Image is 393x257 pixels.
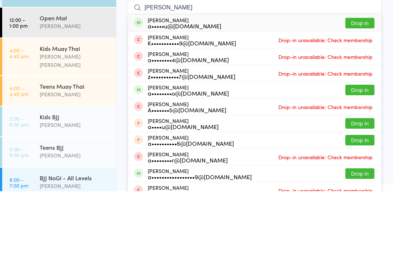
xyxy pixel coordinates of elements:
[148,100,236,112] div: [PERSON_NAME]
[148,117,229,128] div: [PERSON_NAME]
[148,189,219,195] div: a••••u@[DOMAIN_NAME]
[40,209,110,217] div: Teens BJJ
[40,50,110,67] div: [PERSON_NAME] [PERSON_NAME]
[2,172,116,202] a: 5:00 -6:00 pmKids BJJ[PERSON_NAME]
[148,234,252,245] div: [PERSON_NAME]
[2,104,116,141] a: 4:00 -4:45 pmKids Muay Thai[PERSON_NAME] [PERSON_NAME]
[2,73,116,103] a: 12:00 -1:00 pmOpen Mat[PERSON_NAME]
[345,234,374,245] button: Drop in
[40,80,110,88] div: Open Mat
[9,83,28,94] time: 12:00 - 1:00 pm
[148,133,235,145] div: [PERSON_NAME]
[2,142,116,172] a: 4:00 -4:45 pmTeens Muay Thai[PERSON_NAME]
[148,139,235,145] div: z•••••••••••7@[DOMAIN_NAME]
[40,42,110,50] div: BJJ Gi - All Levels
[9,113,29,125] time: 4:00 - 4:45 pm
[40,148,110,156] div: Teens Muay Thai
[148,150,229,162] div: [PERSON_NAME]
[40,88,110,96] div: [PERSON_NAME]
[40,110,110,118] div: Kids Muay Thai
[2,203,116,233] a: 5:00 -6:00 pmTeens BJJ[PERSON_NAME]
[277,134,374,145] span: Drop-in unavailable: Check membership
[148,167,226,178] div: [PERSON_NAME]
[148,184,219,195] div: [PERSON_NAME]
[148,240,252,245] div: a•••••••••••••••••9@[DOMAIN_NAME]
[277,167,374,178] span: Drop-in unavailable: Check membership
[128,33,370,40] span: [PERSON_NAME] [PERSON_NAME]
[2,36,116,73] a: 12:00 -1:00 pmBJJ Gi - All Levels[PERSON_NAME] [PERSON_NAME]
[128,65,382,82] input: Search
[40,178,110,186] div: Kids BJJ
[9,212,29,224] time: 5:00 - 6:00 pm
[9,181,29,193] time: 5:00 - 6:00 pm
[148,123,229,128] div: a••••••••4@[DOMAIN_NAME]
[40,186,110,195] div: [PERSON_NAME]
[277,217,374,228] span: Drop-in unavailable: Check membership
[40,156,110,164] div: [PERSON_NAME]
[345,150,374,161] button: Drop in
[52,20,88,28] div: Any location
[148,223,228,229] div: a••••••••r@[DOMAIN_NAME]
[277,117,374,128] span: Drop-in unavailable: Check membership
[148,106,236,112] div: K•••••••••••9@[DOMAIN_NAME]
[148,156,229,162] div: a••••••••o@[DOMAIN_NAME]
[9,8,45,20] div: Events for
[148,200,234,212] div: [PERSON_NAME]
[148,206,234,212] div: a••••••••••6@[DOMAIN_NAME]
[345,184,374,194] button: Drop in
[148,83,221,95] div: [PERSON_NAME]
[40,240,110,248] div: BJJ NoGi - All Levels
[52,8,88,20] div: At
[128,48,382,55] span: BJJ
[345,201,374,211] button: Drop in
[40,248,110,256] div: [PERSON_NAME]
[40,217,110,225] div: [PERSON_NAME]
[277,100,374,111] span: Drop-in unavailable: Check membership
[9,242,28,254] time: 6:00 - 7:00 pm
[9,20,27,28] a: [DATE]
[345,84,374,94] button: Drop in
[128,26,370,33] span: [DATE] 12:00pm
[148,217,228,229] div: [PERSON_NAME]
[9,151,29,162] time: 4:00 - 4:45 pm
[148,89,221,95] div: a•••••u@[DOMAIN_NAME]
[128,10,382,22] h2: BJJ Gi - All Levels Check-in
[9,45,28,56] time: 12:00 - 1:00 pm
[40,118,110,135] div: [PERSON_NAME] [PERSON_NAME]
[148,173,226,178] div: A•••••••5@[DOMAIN_NAME]
[128,40,370,48] span: Grappling Mat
